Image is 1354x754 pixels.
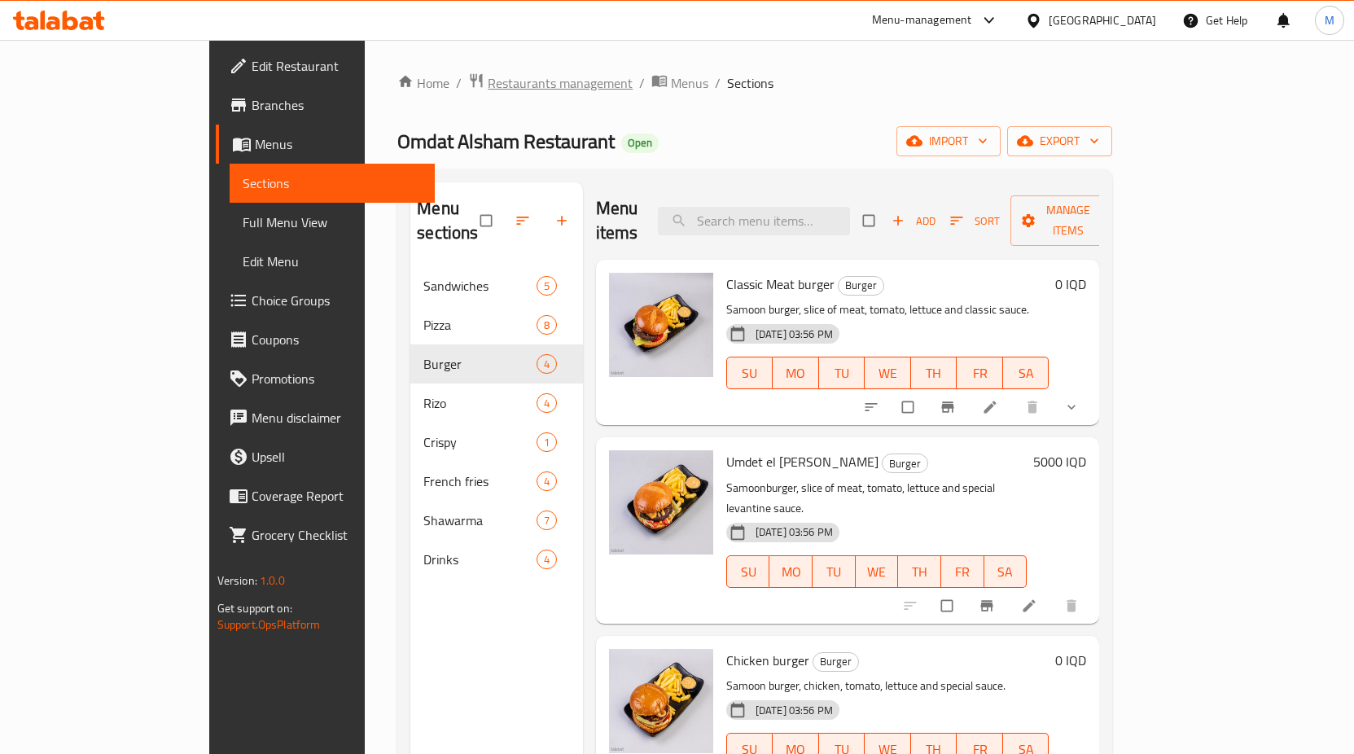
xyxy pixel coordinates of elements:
span: Branches [252,95,423,115]
button: Add section [544,203,583,239]
span: Restaurants management [488,73,633,93]
span: SA [991,560,1021,584]
div: Menu-management [872,11,972,30]
button: FR [957,357,1003,389]
a: Edit menu item [1021,598,1041,614]
a: Branches [216,85,436,125]
div: Burger4 [410,344,583,384]
button: SU [726,555,770,588]
input: search [658,207,850,235]
span: [DATE] 03:56 PM [749,327,839,342]
button: show more [1054,389,1093,425]
span: TH [905,560,935,584]
span: Sort sections [505,203,544,239]
a: Menus [216,125,436,164]
span: WE [862,560,892,584]
span: Sections [243,173,423,193]
span: Sort items [940,208,1010,234]
span: Edit Menu [243,252,423,271]
li: / [639,73,645,93]
button: WE [856,555,899,588]
span: Upsell [252,447,423,467]
div: items [537,471,557,491]
div: items [537,315,557,335]
span: Add [892,212,936,230]
a: Sections [230,164,436,203]
span: Menus [255,134,423,154]
a: Edit menu item [982,399,1001,415]
div: Shawarma7 [410,501,583,540]
span: Sandwiches [423,276,536,296]
button: TH [911,357,957,389]
a: Full Menu View [230,203,436,242]
span: Crispy [423,432,536,452]
a: Promotions [216,359,436,398]
a: Support.OpsPlatform [217,614,321,635]
span: Add item [887,208,940,234]
span: export [1020,131,1099,151]
span: Select to update [892,392,927,423]
span: Coverage Report [252,486,423,506]
div: Burger [882,454,928,473]
span: Sections [727,73,773,93]
span: Select section [853,205,887,236]
a: Restaurants management [468,72,633,94]
a: Upsell [216,437,436,476]
a: Coverage Report [216,476,436,515]
button: TU [819,357,865,389]
span: Promotions [252,369,423,388]
h2: Menu sections [417,196,480,245]
a: Menus [651,72,708,94]
div: Drinks [423,550,536,569]
button: import [896,126,1001,156]
a: Grocery Checklist [216,515,436,555]
button: SU [726,357,773,389]
div: Burger [838,276,884,296]
span: 1 [537,435,556,450]
span: Burger [423,354,536,374]
div: items [537,354,557,374]
span: FR [963,362,997,385]
span: Burger [839,276,883,295]
button: SA [984,555,1028,588]
button: sort-choices [853,389,892,425]
span: Shawarma [423,511,536,530]
a: Choice Groups [216,281,436,320]
h2: Menu items [596,196,638,245]
span: Menu disclaimer [252,408,423,427]
span: WE [871,362,905,385]
span: Burger [883,454,927,473]
div: Crispy1 [410,423,583,462]
img: Umdet el sam burger [609,450,713,555]
div: Burger [813,652,859,672]
span: TH [918,362,951,385]
span: MO [776,560,806,584]
span: French fries [423,471,536,491]
span: 4 [537,357,556,372]
div: items [537,550,557,569]
p: Samoonburger, slice of meat, tomato, lettuce and special levantine sauce. [726,478,1028,519]
span: Version: [217,570,257,591]
span: Umdet el [PERSON_NAME] [726,449,879,474]
button: SA [1003,357,1049,389]
button: MO [773,357,819,389]
span: Rizo [423,393,536,413]
span: 5 [537,278,556,294]
button: TU [813,555,856,588]
span: 7 [537,513,556,528]
span: Select to update [931,590,966,621]
button: Branch-specific-item [969,588,1008,624]
button: Sort [946,208,1004,234]
li: / [715,73,721,93]
span: Full Menu View [243,213,423,232]
span: 8 [537,318,556,333]
div: items [537,393,557,413]
span: 4 [537,474,556,489]
button: delete [1054,588,1093,624]
span: import [909,131,988,151]
div: items [537,511,557,530]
